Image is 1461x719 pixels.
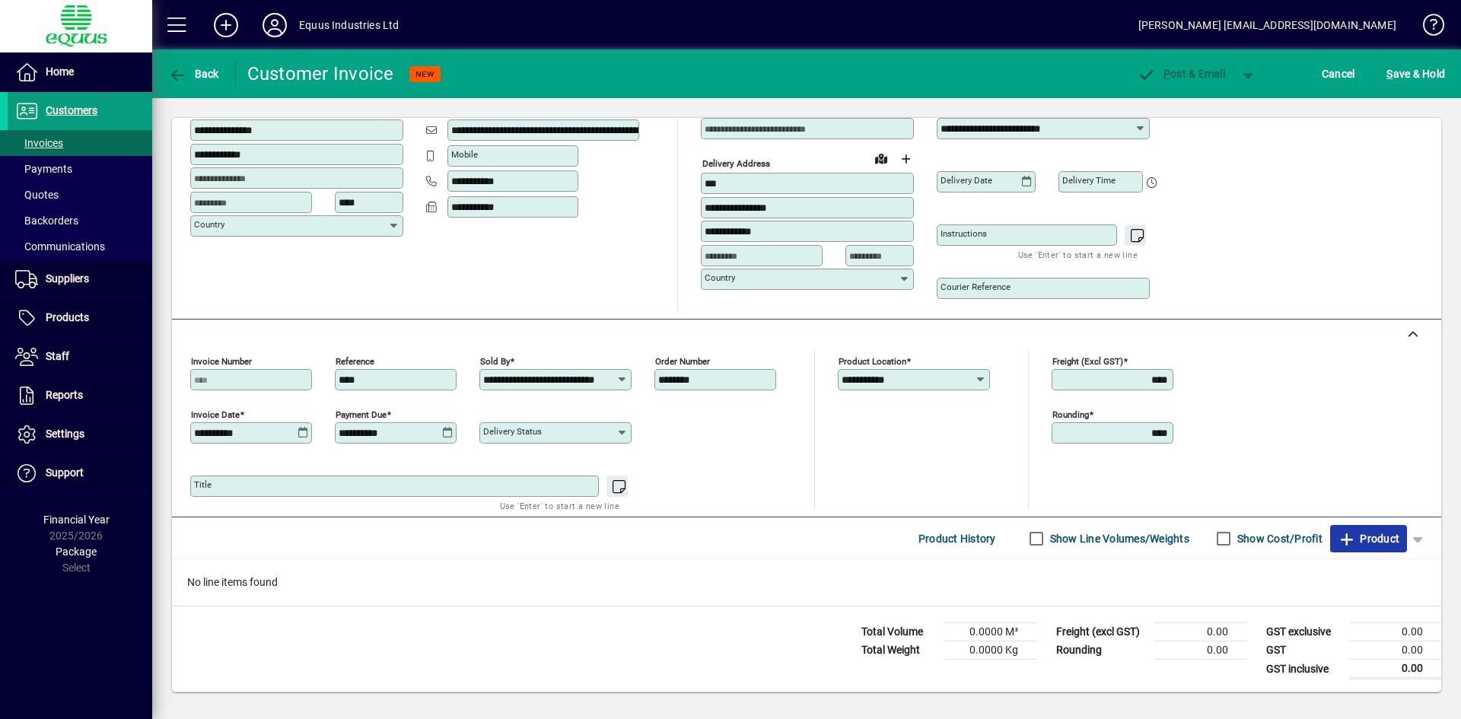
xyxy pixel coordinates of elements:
[705,272,735,283] mat-label: Country
[500,497,619,514] mat-hint: Use 'Enter' to start a new line
[46,389,83,401] span: Reports
[1412,3,1442,52] a: Knowledge Base
[8,208,152,234] a: Backorders
[1137,68,1225,80] span: ost & Email
[1350,641,1441,660] td: 0.00
[8,377,152,415] a: Reports
[1259,641,1350,660] td: GST
[854,623,945,641] td: Total Volume
[336,356,374,367] mat-label: Reference
[1155,623,1246,641] td: 0.00
[1318,60,1359,87] button: Cancel
[8,299,152,337] a: Products
[918,527,996,551] span: Product History
[15,137,63,149] span: Invoices
[8,338,152,376] a: Staff
[336,409,387,420] mat-label: Payment due
[8,156,152,182] a: Payments
[1338,527,1399,551] span: Product
[941,282,1011,292] mat-label: Courier Reference
[893,147,918,171] button: Choose address
[46,272,89,285] span: Suppliers
[1234,531,1323,546] label: Show Cost/Profit
[46,428,84,440] span: Settings
[1350,660,1441,679] td: 0.00
[1047,531,1189,546] label: Show Line Volumes/Weights
[15,189,59,201] span: Quotes
[15,240,105,253] span: Communications
[46,350,69,362] span: Staff
[8,130,152,156] a: Invoices
[15,163,72,175] span: Payments
[202,11,250,39] button: Add
[56,546,97,558] span: Package
[1052,409,1089,420] mat-label: Rounding
[168,68,219,80] span: Back
[1138,13,1396,37] div: [PERSON_NAME] [EMAIL_ADDRESS][DOMAIN_NAME]
[1155,641,1246,660] td: 0.00
[480,356,510,367] mat-label: Sold by
[945,641,1036,660] td: 0.0000 Kg
[191,356,252,367] mat-label: Invoice number
[46,466,84,479] span: Support
[46,311,89,323] span: Products
[1386,68,1393,80] span: S
[1350,623,1441,641] td: 0.00
[46,65,74,78] span: Home
[299,13,399,37] div: Equus Industries Ltd
[1049,623,1155,641] td: Freight (excl GST)
[8,182,152,208] a: Quotes
[1330,525,1407,552] button: Product
[8,260,152,298] a: Suppliers
[8,234,152,259] a: Communications
[451,149,478,160] mat-label: Mobile
[1383,60,1449,87] button: Save & Hold
[854,641,945,660] td: Total Weight
[8,53,152,91] a: Home
[655,356,710,367] mat-label: Order number
[194,479,212,490] mat-label: Title
[941,175,992,186] mat-label: Delivery date
[1322,62,1355,86] span: Cancel
[1259,623,1350,641] td: GST exclusive
[46,104,97,116] span: Customers
[415,69,434,79] span: NEW
[1018,246,1138,263] mat-hint: Use 'Enter' to start a new line
[172,559,1441,606] div: No line items found
[483,426,542,437] mat-label: Delivery status
[1129,60,1233,87] button: Post & Email
[194,219,224,230] mat-label: Country
[152,60,236,87] app-page-header-button: Back
[250,11,299,39] button: Profile
[15,215,78,227] span: Backorders
[869,146,893,170] a: View on map
[1049,641,1155,660] td: Rounding
[945,623,1036,641] td: 0.0000 M³
[247,62,394,86] div: Customer Invoice
[839,356,906,367] mat-label: Product location
[191,409,240,420] mat-label: Invoice date
[1062,175,1116,186] mat-label: Delivery time
[912,525,1002,552] button: Product History
[1259,660,1350,679] td: GST inclusive
[1163,68,1170,80] span: P
[164,60,223,87] button: Back
[8,415,152,453] a: Settings
[941,228,987,239] mat-label: Instructions
[1386,62,1445,86] span: ave & Hold
[383,94,407,118] button: Copy to Delivery address
[43,514,110,526] span: Financial Year
[1052,356,1123,367] mat-label: Freight (excl GST)
[8,454,152,492] a: Support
